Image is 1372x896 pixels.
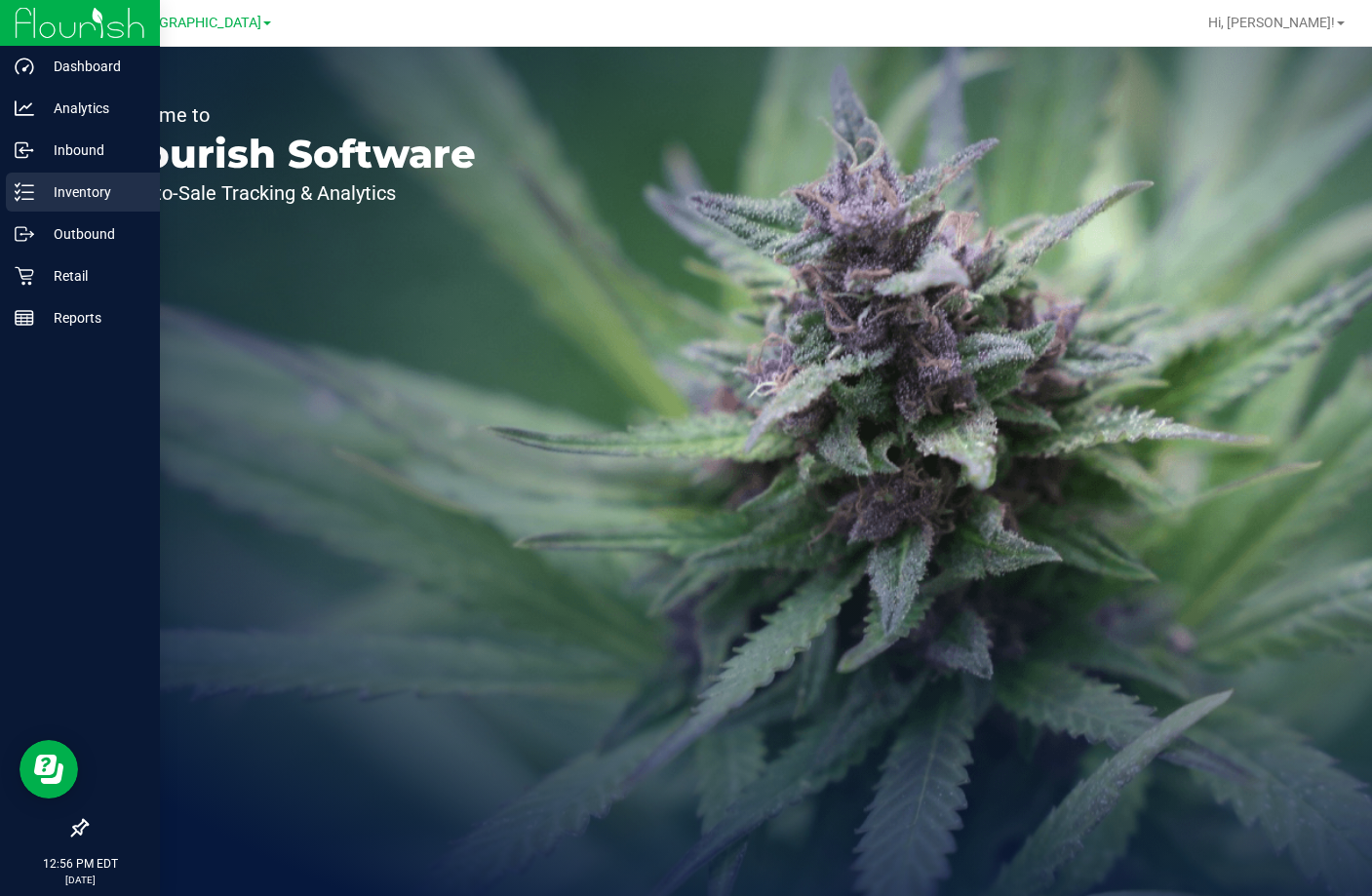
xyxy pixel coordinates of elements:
p: Inbound [34,138,151,162]
inline-svg: Retail [15,266,34,286]
p: Retail [34,264,151,288]
p: Inventory [34,180,151,204]
p: Analytics [34,97,151,120]
p: Flourish Software [105,135,476,174]
inline-svg: Dashboard [15,57,34,76]
inline-svg: Analytics [15,98,34,118]
p: [DATE] [9,873,151,887]
inline-svg: Inventory [15,182,34,202]
p: Dashboard [34,55,151,78]
inline-svg: Reports [15,308,34,328]
p: Outbound [34,222,151,246]
inline-svg: Inbound [15,140,34,160]
span: Hi, [PERSON_NAME]! [1208,15,1335,30]
iframe: Resource center [20,740,78,799]
span: [GEOGRAPHIC_DATA] [128,15,261,31]
p: 12:56 PM EDT [9,855,151,873]
inline-svg: Outbound [15,224,34,244]
p: Reports [34,306,151,330]
p: Seed-to-Sale Tracking & Analytics [105,183,476,203]
p: Welcome to [105,105,476,125]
